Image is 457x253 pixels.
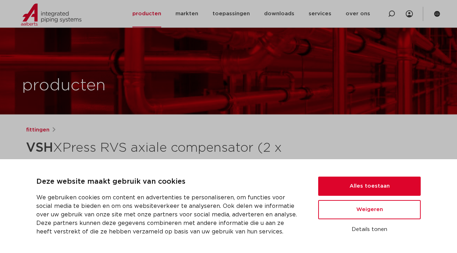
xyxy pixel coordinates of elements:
[22,74,106,97] h1: producten
[36,193,301,236] p: We gebruiken cookies om content en advertenties te personaliseren, om functies voor social media ...
[26,126,49,134] a: fittingen
[26,137,293,176] h1: XPress RVS axiale compensator (2 x insteek)
[318,177,421,196] button: Alles toestaan
[318,200,421,219] button: Weigeren
[318,224,421,236] button: Details tonen
[26,141,53,154] strong: VSH
[36,176,301,188] p: Deze website maakt gebruik van cookies
[406,6,413,22] div: my IPS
